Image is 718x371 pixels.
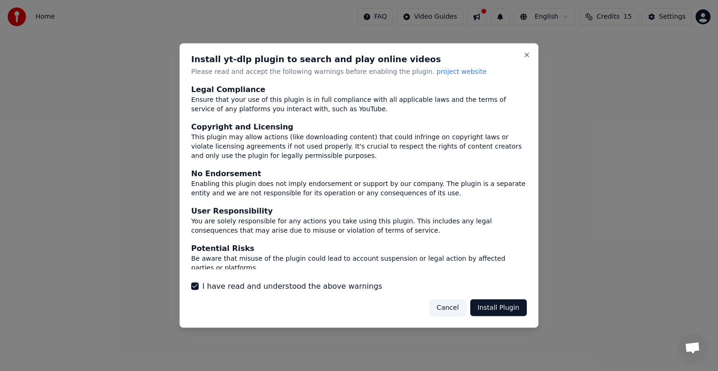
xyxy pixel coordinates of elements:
h2: Install yt-dlp plugin to search and play online videos [191,55,527,64]
div: User Responsibility [191,205,527,216]
button: Install Plugin [470,299,527,316]
div: Copyright and Licensing [191,121,527,132]
div: Potential Risks [191,243,527,254]
div: Ensure that your use of this plugin is in full compliance with all applicable laws and the terms ... [191,95,527,114]
div: You are solely responsible for any actions you take using this plugin. This includes any legal co... [191,216,527,235]
div: This plugin may allow actions (like downloading content) that could infringe on copyright laws or... [191,132,527,160]
span: project website [437,68,487,75]
div: Enabling this plugin does not imply endorsement or support by our company. The plugin is a separa... [191,179,527,198]
label: I have read and understood the above warnings [202,280,382,292]
div: No Endorsement [191,168,527,179]
p: Please read and accept the following warnings before enabling the plugin. [191,67,527,77]
div: Legal Compliance [191,84,527,95]
div: Be aware that misuse of the plugin could lead to account suspension or legal action by affected p... [191,254,527,272]
button: Cancel [429,299,466,316]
